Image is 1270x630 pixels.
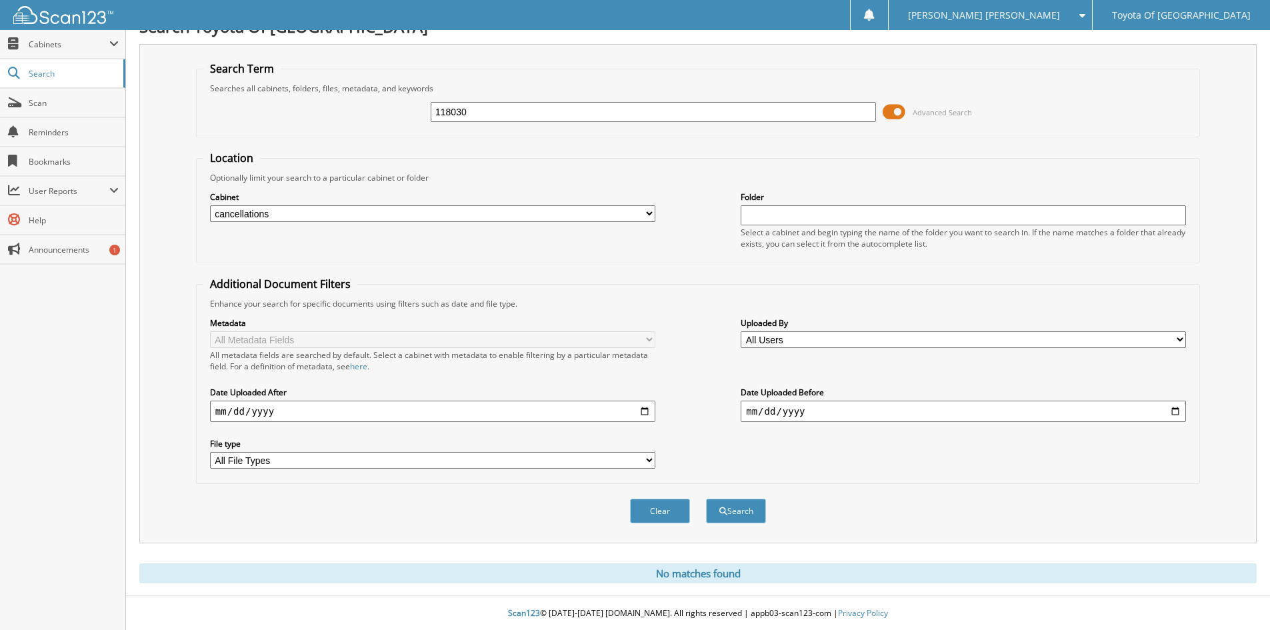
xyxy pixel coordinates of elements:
[29,127,119,138] span: Reminders
[13,6,113,24] img: scan123-logo-white.svg
[210,401,655,422] input: start
[508,607,540,619] span: Scan123
[29,244,119,255] span: Announcements
[203,151,260,165] legend: Location
[203,61,281,76] legend: Search Term
[741,227,1186,249] div: Select a cabinet and begin typing the name of the folder you want to search in. If the name match...
[210,438,655,449] label: File type
[913,107,972,117] span: Advanced Search
[210,317,655,329] label: Metadata
[838,607,888,619] a: Privacy Policy
[630,499,690,523] button: Clear
[126,597,1270,630] div: © [DATE]-[DATE] [DOMAIN_NAME]. All rights reserved | appb03-scan123-com |
[350,361,367,372] a: here
[29,156,119,167] span: Bookmarks
[29,68,117,79] span: Search
[210,191,655,203] label: Cabinet
[706,499,766,523] button: Search
[210,387,655,398] label: Date Uploaded After
[139,563,1257,583] div: No matches found
[203,83,1193,94] div: Searches all cabinets, folders, files, metadata, and keywords
[741,387,1186,398] label: Date Uploaded Before
[203,172,1193,183] div: Optionally limit your search to a particular cabinet or folder
[203,298,1193,309] div: Enhance your search for specific documents using filters such as date and file type.
[29,215,119,226] span: Help
[210,349,655,372] div: All metadata fields are searched by default. Select a cabinet with metadata to enable filtering b...
[29,185,109,197] span: User Reports
[29,97,119,109] span: Scan
[741,191,1186,203] label: Folder
[908,11,1060,19] span: [PERSON_NAME] [PERSON_NAME]
[741,401,1186,422] input: end
[1112,11,1251,19] span: Toyota Of [GEOGRAPHIC_DATA]
[109,245,120,255] div: 1
[29,39,109,50] span: Cabinets
[741,317,1186,329] label: Uploaded By
[203,277,357,291] legend: Additional Document Filters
